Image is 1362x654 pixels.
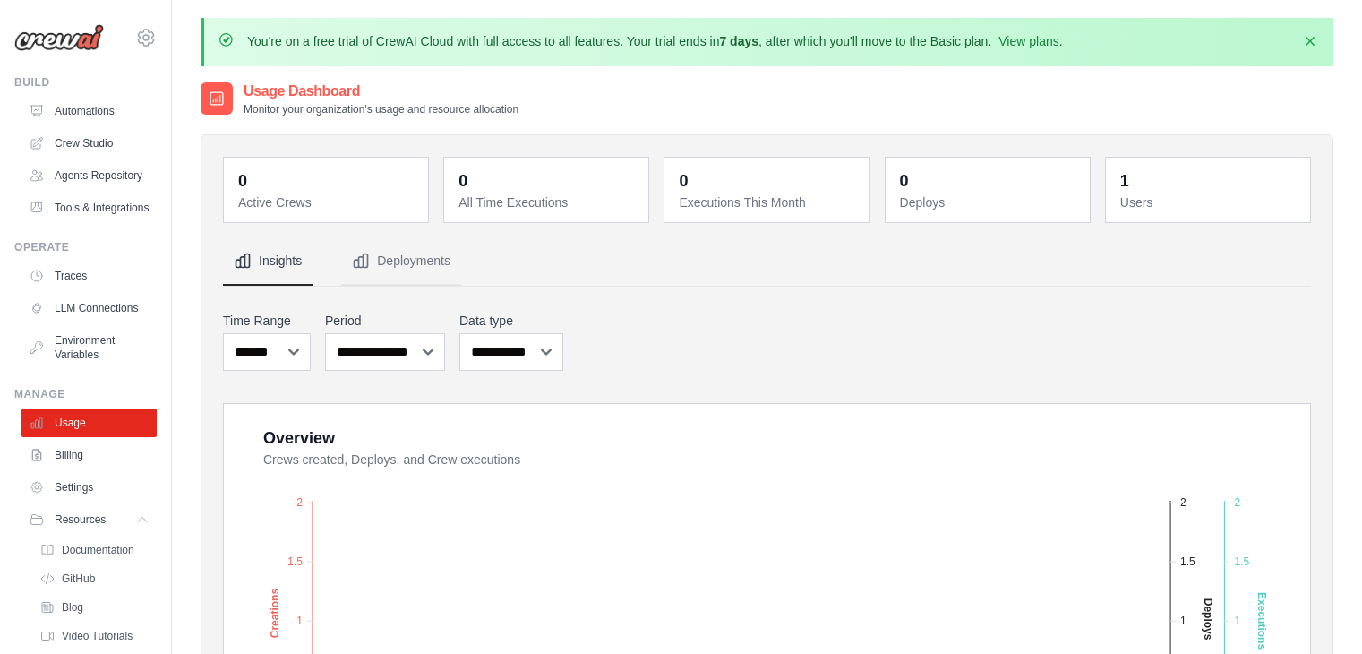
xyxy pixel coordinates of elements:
[1234,496,1240,509] tspan: 2
[263,426,335,451] div: Overview
[55,512,106,527] span: Resources
[32,538,157,563] a: Documentation
[21,262,157,290] a: Traces
[719,34,758,48] strong: 7 days
[1180,615,1186,627] tspan: 1
[14,75,157,90] div: Build
[296,615,303,627] tspan: 1
[341,237,461,286] button: Deployments
[1120,168,1129,194] div: 1
[900,168,909,194] div: 0
[32,566,157,591] a: GitHub
[14,24,104,51] img: Logo
[21,294,157,323] a: LLM Connections
[244,102,518,116] p: Monitor your organization's usage and resource allocation
[1180,555,1195,568] tspan: 1.5
[263,451,1289,469] dt: Crews created, Deploys, and Crew executions
[21,473,157,502] a: Settings
[269,589,281,639] text: Creations
[998,34,1058,48] a: View plans
[21,194,157,222] a: Tools & Integrations
[21,97,157,125] a: Automations
[1255,592,1268,650] text: Executions
[900,194,1079,211] dt: Deploys
[238,168,247,194] div: 0
[296,496,303,509] tspan: 2
[62,543,134,557] span: Documentation
[21,441,157,469] a: Billing
[21,409,157,437] a: Usage
[21,161,157,190] a: Agents Repository
[679,194,858,211] dt: Executions This Month
[14,240,157,254] div: Operate
[223,237,1311,286] nav: Tabs
[21,326,157,369] a: Environment Variables
[223,237,313,286] button: Insights
[244,81,518,102] h2: Usage Dashboard
[14,387,157,401] div: Manage
[1234,615,1240,627] tspan: 1
[223,312,311,330] label: Time Range
[1234,555,1249,568] tspan: 1.5
[62,572,95,586] span: GitHub
[1120,194,1299,211] dt: Users
[32,624,157,649] a: Video Tutorials
[238,194,417,211] dt: Active Crews
[458,194,638,211] dt: All Time Executions
[679,168,688,194] div: 0
[21,129,157,158] a: Crew Studio
[458,168,467,194] div: 0
[247,32,1063,50] p: You're on a free trial of CrewAI Cloud with full access to all features. Your trial ends in , aft...
[1202,598,1214,641] text: Deploys
[1180,496,1186,509] tspan: 2
[287,555,303,568] tspan: 1.5
[62,600,83,615] span: Blog
[62,629,133,643] span: Video Tutorials
[21,505,157,534] button: Resources
[325,312,445,330] label: Period
[32,595,157,620] a: Blog
[459,312,563,330] label: Data type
